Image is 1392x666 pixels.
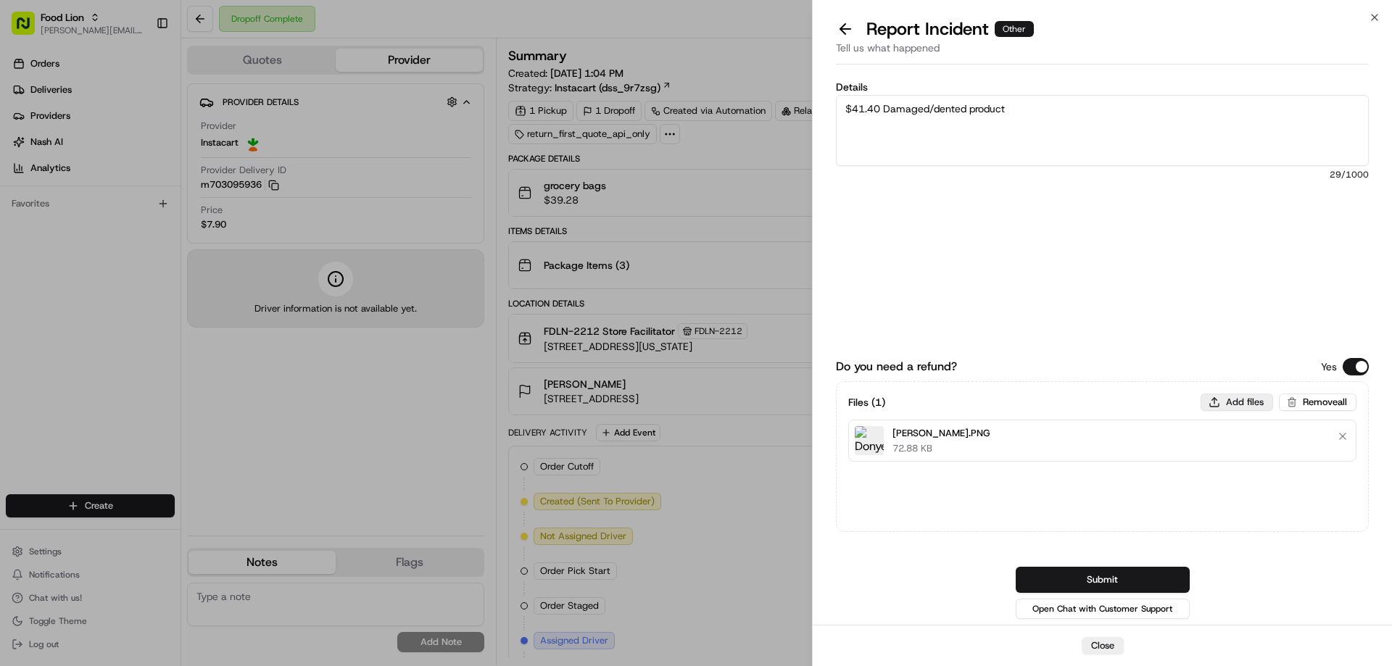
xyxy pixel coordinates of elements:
[836,95,1369,166] textarea: $41.40 Damaged/dented product
[855,426,884,455] img: Donyell.PNG
[14,14,43,43] img: Nash
[9,204,117,230] a: 📗Knowledge Base
[892,426,990,441] p: [PERSON_NAME].PNG
[892,442,990,455] p: 72.88 KB
[14,138,41,165] img: 1736555255976-a54dd68f-1ca7-489b-9aae-adbdc363a1c4
[1016,599,1190,619] button: Open Chat with Customer Support
[848,395,885,409] h3: Files ( 1 )
[14,58,264,81] p: Welcome 👋
[836,82,1369,92] label: Details
[836,169,1369,180] span: 29 /1000
[1279,394,1356,411] button: Removeall
[246,143,264,160] button: Start new chat
[1321,359,1337,374] p: Yes
[49,153,183,165] div: We're available if you need us!
[836,358,957,375] label: Do you need a refund?
[836,41,1369,64] div: Tell us what happened
[1333,426,1353,446] button: Remove file
[144,246,175,257] span: Pylon
[1016,567,1190,593] button: Submit
[866,17,1034,41] p: Report Incident
[38,93,239,109] input: Clear
[117,204,239,230] a: 💻API Documentation
[102,245,175,257] a: Powered byPylon
[123,212,134,223] div: 💻
[137,210,233,225] span: API Documentation
[1201,394,1273,411] button: Add files
[1082,637,1124,654] button: Close
[49,138,238,153] div: Start new chat
[29,210,111,225] span: Knowledge Base
[995,21,1034,37] div: Other
[14,212,26,223] div: 📗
